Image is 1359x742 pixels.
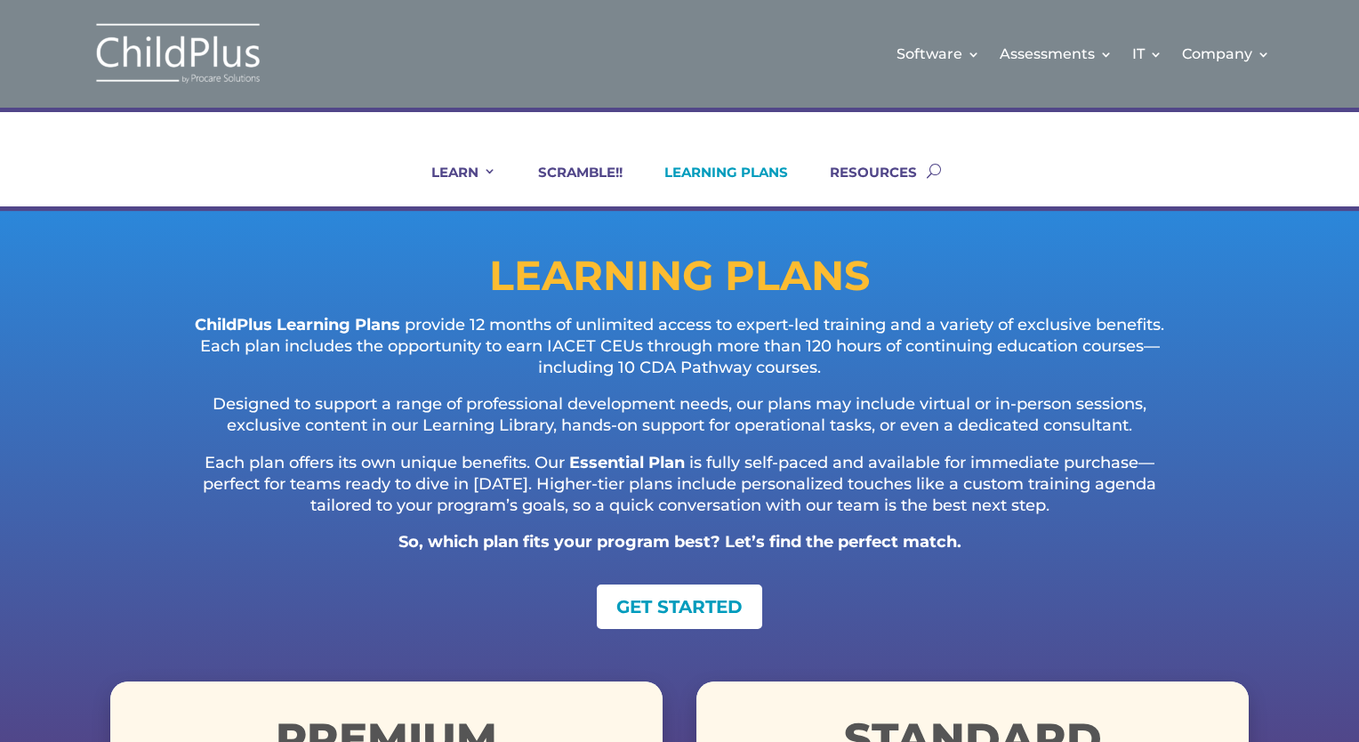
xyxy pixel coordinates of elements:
a: Software [897,18,980,90]
strong: So, which plan fits your program best? Let’s find the perfect match. [398,532,961,552]
a: SCRAMBLE!! [516,164,623,206]
a: Assessments [1000,18,1113,90]
a: LEARN [409,164,496,206]
a: Company [1182,18,1270,90]
p: provide 12 months of unlimited access to expert-led training and a variety of exclusive benefits.... [181,315,1178,394]
h1: LEARNING PLANS [110,255,1249,305]
a: IT [1132,18,1162,90]
a: RESOURCES [808,164,917,206]
p: Each plan offers its own unique benefits. Our is fully self-paced and available for immediate pur... [181,453,1178,532]
a: LEARNING PLANS [642,164,788,206]
p: Designed to support a range of professional development needs, our plans may include virtual or i... [181,394,1178,453]
strong: Essential Plan [569,453,685,472]
a: GET STARTED [597,585,762,629]
strong: ChildPlus Learning Plans [195,315,400,335]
